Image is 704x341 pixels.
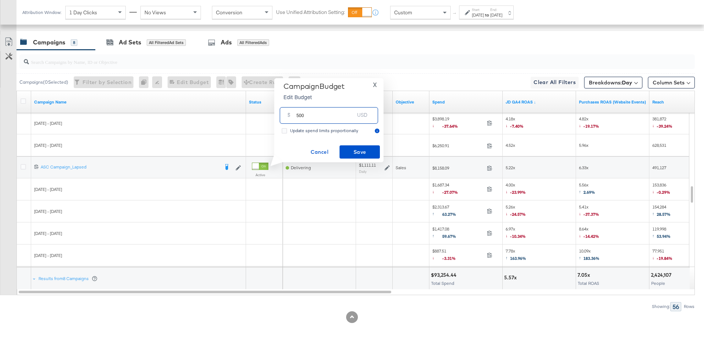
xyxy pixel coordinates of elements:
[579,123,583,128] span: ↓
[431,280,454,286] span: Total Spend
[506,248,526,263] span: 7.78x
[442,255,461,261] span: -3.31%
[359,169,367,174] sub: Daily
[506,204,526,219] span: 5.26x
[652,165,666,170] span: 491,127
[472,7,484,12] label: Start:
[506,255,510,260] span: ↑
[579,255,583,260] span: ↑
[432,226,484,241] span: $1,417.08
[34,208,62,214] span: [DATE] - [DATE]
[451,12,458,15] span: ↑
[432,204,484,219] span: $2,313.67
[472,12,484,18] div: [DATE]
[652,142,666,148] span: 628,531
[583,189,595,195] span: 2.69%
[38,276,98,282] div: Results from 8 Campaigns
[579,99,646,105] a: The total value of the purchase actions divided by spend tracked by your Custom Audience pixel on...
[119,38,141,47] div: Ad Sets
[34,231,62,236] span: [DATE] - [DATE]
[34,142,62,148] span: [DATE] - [DATE]
[533,78,576,87] span: Clear All Filters
[490,12,502,18] div: [DATE]
[579,233,583,238] span: ↓
[283,93,345,101] p: Edit Budget
[432,123,442,128] span: ↓
[506,142,515,148] span: 4.52x
[34,186,62,192] span: [DATE] - [DATE]
[432,211,442,216] span: ↑
[657,233,671,239] span: 53.94%
[584,77,642,88] button: Breakdowns:Day
[302,148,337,157] span: Cancel
[144,9,166,16] span: No Views
[432,233,442,238] span: ↑
[432,116,484,131] span: $3,898.19
[506,211,510,216] span: ↓
[579,165,588,170] span: 6.33x
[506,182,526,197] span: 4.00x
[147,39,186,46] div: All Filtered Ad Sets
[296,105,354,120] input: Enter your budget
[510,255,526,261] span: 163.96%
[652,304,670,309] div: Showing:
[342,148,377,157] span: Save
[531,77,579,88] button: Clear All Filters
[490,7,502,12] label: End:
[657,211,671,217] span: 28.57%
[579,182,595,197] span: 5.56x
[579,248,599,263] span: 10.09x
[34,253,62,258] span: [DATE] - [DATE]
[510,233,526,239] span: -10.34%
[652,226,671,241] span: 119,998
[506,123,510,128] span: ↓
[652,182,670,197] span: 153,836
[589,79,632,86] span: Breakdowns:
[652,255,657,260] span: ↓
[69,9,97,16] span: 1 Day Clicks
[359,162,376,168] div: $1,111.11
[652,211,657,216] span: ↑
[432,182,484,197] span: $1,687.34
[33,268,99,290] div: Results from8 Campaigns
[579,204,599,219] span: 5.41x
[442,233,462,239] span: 59.67%
[577,272,592,279] div: 7.05x
[657,123,672,129] span: -39.24%
[670,302,681,311] div: 56
[396,99,426,105] a: Your campaign's objective.
[71,39,77,46] div: 8
[652,233,657,238] span: ↑
[652,248,672,263] span: 77,951
[29,52,633,66] input: Search Campaigns by Name, ID or Objective
[622,79,632,86] b: Day
[510,123,524,129] span: -7.40%
[442,123,463,129] span: -37.64%
[373,80,377,90] span: X
[139,76,152,88] div: 0
[657,189,670,195] span: -0.29%
[651,280,665,286] span: People
[432,248,484,263] span: $887.51
[583,123,599,129] span: -19.17%
[683,304,695,309] div: Rows
[652,189,657,194] span: ↓
[432,255,442,260] span: ↓
[579,189,583,194] span: ↑
[237,39,269,46] div: All Filtered Ads
[651,272,674,279] div: 2,424,107
[583,211,599,217] span: -37.37%
[299,145,340,159] button: Cancel
[578,280,599,286] span: Total ROAS
[276,9,345,16] label: Use Unified Attribution Setting:
[33,38,65,47] div: Campaigns
[442,211,462,217] span: 63.27%
[506,189,510,194] span: ↓
[22,10,62,15] div: Attribution Window:
[340,145,380,159] button: Save
[19,79,68,86] div: Campaigns ( 0 Selected)
[510,189,526,195] span: -23.99%
[442,189,463,195] span: -27.07%
[506,165,515,170] span: 5.22x
[510,211,526,217] span: -24.57%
